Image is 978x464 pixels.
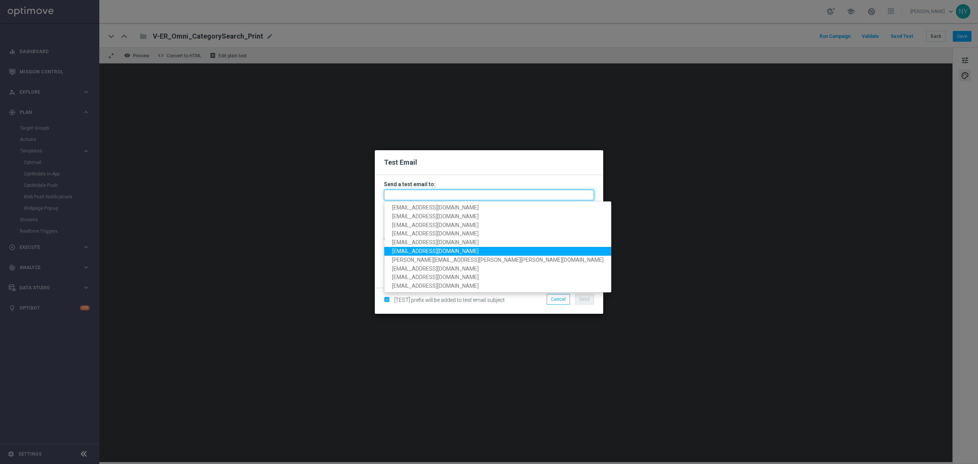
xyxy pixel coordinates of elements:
a: [PERSON_NAME][EMAIL_ADDRESS][PERSON_NAME][PERSON_NAME][DOMAIN_NAME] [384,256,611,264]
span: [EMAIL_ADDRESS][DOMAIN_NAME] [392,222,479,228]
a: [EMAIL_ADDRESS][DOMAIN_NAME] [384,264,611,273]
a: [EMAIL_ADDRESS][DOMAIN_NAME] [384,212,611,221]
a: [EMAIL_ADDRESS][DOMAIN_NAME] [384,221,611,229]
span: [EMAIL_ADDRESS][DOMAIN_NAME] [392,204,479,211]
span: [EMAIL_ADDRESS][DOMAIN_NAME] [392,230,479,237]
a: [EMAIL_ADDRESS][DOMAIN_NAME] [384,273,611,282]
span: [EMAIL_ADDRESS][DOMAIN_NAME] [392,283,479,289]
span: [EMAIL_ADDRESS][DOMAIN_NAME] [392,265,479,271]
span: [EMAIL_ADDRESS][DOMAIN_NAME] [392,213,479,219]
span: [TEST] prefix will be added to test email subject [394,297,505,303]
span: [EMAIL_ADDRESS][DOMAIN_NAME] [392,239,479,245]
a: [EMAIL_ADDRESS][DOMAIN_NAME] [384,229,611,238]
a: [EMAIL_ADDRESS][DOMAIN_NAME] [384,247,611,256]
a: [EMAIL_ADDRESS][DOMAIN_NAME] [384,203,611,212]
span: Send [579,297,590,302]
a: [EMAIL_ADDRESS][DOMAIN_NAME] [384,282,611,290]
span: [EMAIL_ADDRESS][DOMAIN_NAME] [392,248,479,254]
span: [PERSON_NAME][EMAIL_ADDRESS][PERSON_NAME][PERSON_NAME][DOMAIN_NAME] [392,257,604,263]
h3: Send a test email to: [384,181,594,188]
button: Cancel [547,294,570,305]
span: [EMAIL_ADDRESS][DOMAIN_NAME] [392,274,479,280]
a: [EMAIL_ADDRESS][DOMAIN_NAME] [384,238,611,247]
h2: Test Email [384,158,594,167]
button: Send [575,294,594,305]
